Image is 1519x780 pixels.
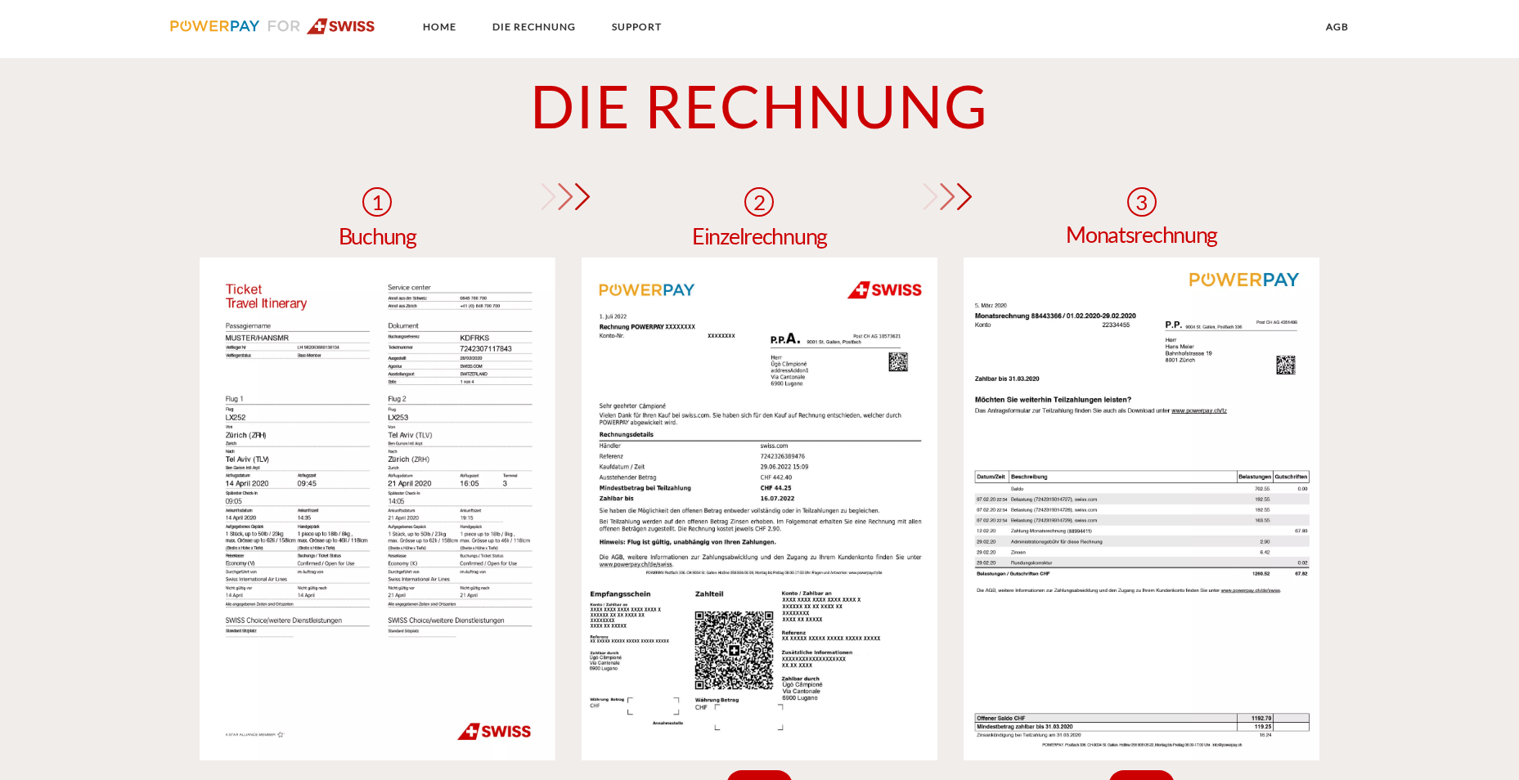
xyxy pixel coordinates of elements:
[409,12,470,42] a: Home
[339,225,416,247] h4: Buchung
[535,183,592,210] img: pfeil-swiss.png
[692,225,827,247] h4: Einzelrechnung
[598,12,676,42] a: SUPPORT
[187,69,1333,142] h1: DIE RECHNUNG
[964,258,1319,761] img: monthly_invoice_swiss_de.jpg
[1066,223,1217,245] h4: Monatsrechnung
[1312,12,1363,42] a: agb
[479,12,590,42] a: DIE RECHNUNG
[200,258,555,761] img: swiss_bookingconfirmation.jpg
[582,258,937,761] img: single_invoice_swiss_de.jpg
[1127,187,1157,217] div: 3
[170,18,375,34] img: logo-swiss.svg
[362,187,392,217] div: 1
[744,187,774,217] div: 2
[917,183,974,210] img: pfeil-swiss.png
